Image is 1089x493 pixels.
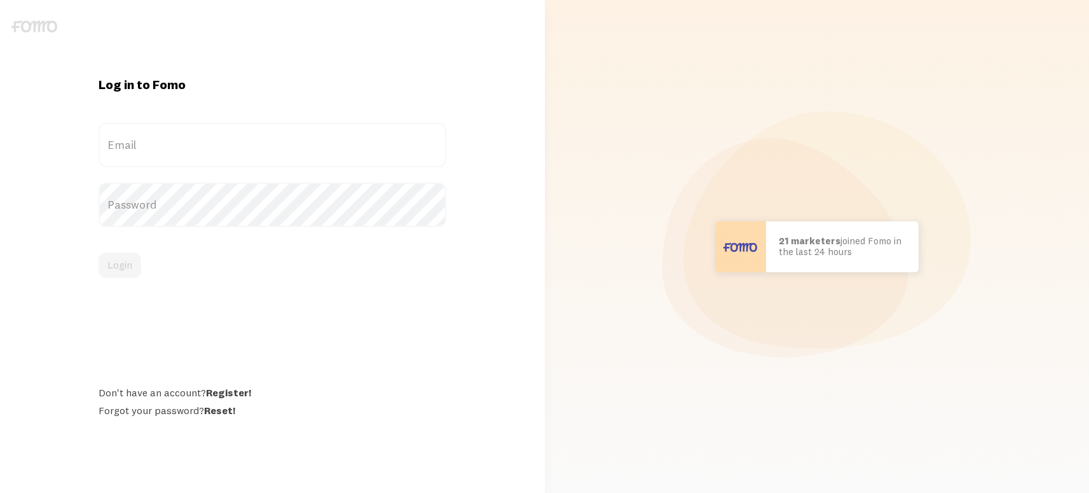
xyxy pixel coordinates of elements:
[204,404,235,417] a: Reset!
[779,235,840,247] b: 21 marketers
[715,221,766,272] img: User avatar
[99,386,446,399] div: Don't have an account?
[99,404,446,417] div: Forgot your password?
[99,123,446,167] label: Email
[11,20,57,32] img: fomo-logo-gray-b99e0e8ada9f9040e2984d0d95b3b12da0074ffd48d1e5cb62ac37fc77b0b268.svg
[779,236,906,257] p: joined Fomo in the last 24 hours
[99,76,446,93] h1: Log in to Fomo
[206,386,251,399] a: Register!
[99,183,446,227] label: Password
